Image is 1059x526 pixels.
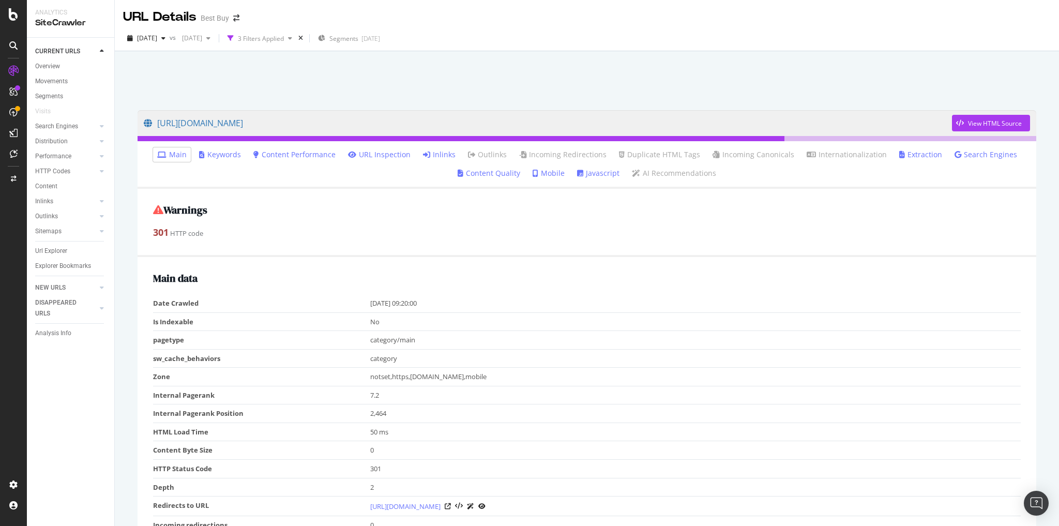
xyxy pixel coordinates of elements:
a: Incoming Canonicals [713,149,794,160]
div: HTTP Codes [35,166,70,177]
a: Overview [35,61,107,72]
div: CURRENT URLS [35,46,80,57]
h2: Warnings [153,204,1021,216]
td: HTML Load Time [153,423,370,441]
a: Analysis Info [35,328,107,339]
a: DISAPPEARED URLS [35,297,97,319]
a: Search Engines [35,121,97,132]
div: Open Intercom Messenger [1024,491,1049,516]
td: 301 [370,460,1021,478]
div: Outlinks [35,211,58,222]
button: [DATE] [123,30,170,47]
td: [DATE] 09:20:00 [370,294,1021,312]
td: pagetype [153,331,370,350]
div: Visits [35,106,51,117]
button: View HTML Source [455,503,463,510]
div: 3 Filters Applied [238,34,284,43]
button: [DATE] [178,30,215,47]
div: NEW URLS [35,282,66,293]
a: Outlinks [35,211,97,222]
td: 50 ms [370,423,1021,441]
td: Redirects to URL [153,497,370,516]
td: No [370,312,1021,331]
div: Distribution [35,136,68,147]
div: Best Buy [201,13,229,23]
a: Explorer Bookmarks [35,261,107,272]
a: Performance [35,151,97,162]
strong: 301 [153,226,169,238]
div: View HTML Source [968,119,1022,128]
a: URL Inspection [478,501,486,512]
a: [URL][DOMAIN_NAME] [370,501,441,512]
span: vs [170,33,178,42]
a: HTTP Codes [35,166,97,177]
a: Internationalization [807,149,887,160]
h2: Main data [153,273,1021,284]
td: category [370,349,1021,368]
a: NEW URLS [35,282,97,293]
button: View HTML Source [952,115,1030,131]
a: CURRENT URLS [35,46,97,57]
div: times [296,33,305,43]
div: Url Explorer [35,246,67,257]
td: Internal Pagerank [153,386,370,404]
a: Incoming Redirections [519,149,607,160]
span: 2025 Sep. 4th [178,34,202,42]
a: Inlinks [423,149,456,160]
div: URL Details [123,8,196,26]
td: notset,https,[DOMAIN_NAME],mobile [370,368,1021,386]
td: Date Crawled [153,294,370,312]
div: DISAPPEARED URLS [35,297,87,319]
td: Depth [153,478,370,497]
div: SiteCrawler [35,17,106,29]
a: URL Inspection [348,149,411,160]
a: Segments [35,91,107,102]
div: HTTP code [153,226,1021,239]
a: Search Engines [955,149,1017,160]
a: Content [35,181,107,192]
td: 2,464 [370,404,1021,423]
div: [DATE] [361,34,380,43]
a: Outlinks [468,149,507,160]
div: Search Engines [35,121,78,132]
a: Sitemaps [35,226,97,237]
a: Keywords [199,149,241,160]
a: Javascript [577,168,619,178]
a: Movements [35,76,107,87]
a: Url Explorer [35,246,107,257]
td: Content Byte Size [153,441,370,460]
button: 3 Filters Applied [223,30,296,47]
div: Inlinks [35,196,53,207]
td: Is Indexable [153,312,370,331]
td: HTTP Status Code [153,460,370,478]
td: 7.2 [370,386,1021,404]
a: [URL][DOMAIN_NAME] [144,110,952,136]
button: Segments[DATE] [314,30,384,47]
div: Analysis Info [35,328,71,339]
a: Inlinks [35,196,97,207]
div: Analytics [35,8,106,17]
a: AI Url Details [467,501,474,512]
div: Overview [35,61,60,72]
div: Explorer Bookmarks [35,261,91,272]
a: Visits [35,106,61,117]
td: Internal Pagerank Position [153,404,370,423]
td: sw_cache_behaviors [153,349,370,368]
span: 2025 Sep. 23rd [137,34,157,42]
div: Movements [35,76,68,87]
a: Main [157,149,187,160]
td: category/main [370,331,1021,350]
a: Duplicate HTML Tags [619,149,700,160]
span: Segments [329,34,358,43]
a: Visit Online Page [445,503,451,509]
a: Content Quality [458,168,520,178]
td: 0 [370,441,1021,460]
div: Performance [35,151,71,162]
div: Segments [35,91,63,102]
a: Mobile [533,168,565,178]
div: Sitemaps [35,226,62,237]
a: Distribution [35,136,97,147]
a: Content Performance [253,149,336,160]
a: AI Recommendations [632,168,716,178]
td: 2 [370,478,1021,497]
